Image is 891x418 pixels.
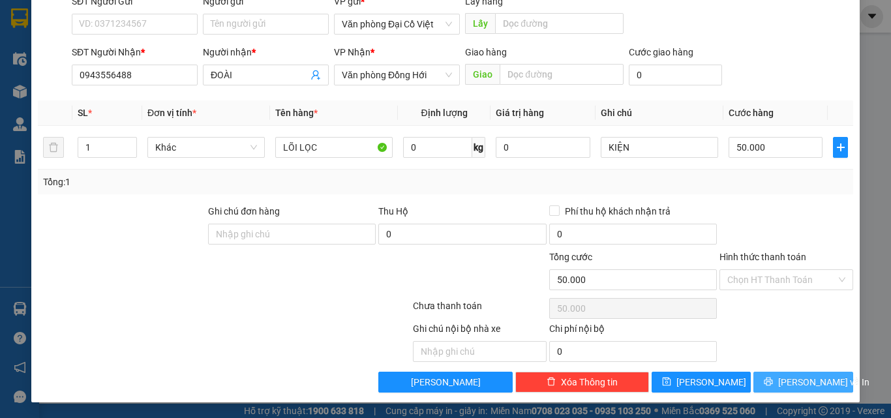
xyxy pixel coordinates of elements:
span: [PERSON_NAME] [676,375,746,389]
button: delete [43,137,64,158]
div: SĐT Người Nhận [72,45,198,59]
span: Định lượng [421,108,467,118]
span: Tổng cước [549,252,592,262]
h2: NZSP5BD9 [7,76,105,97]
span: Văn phòng Đồng Hới [342,65,452,85]
input: 0 [496,137,590,158]
span: SL [78,108,88,118]
label: Cước giao hàng [629,47,693,57]
span: Phí thu hộ khách nhận trả [560,204,676,218]
span: [PERSON_NAME] và In [778,375,869,389]
input: Cước giao hàng [629,65,722,85]
span: Giao hàng [465,47,507,57]
h2: VP Nhận: Văn phòng [PERSON_NAME] [68,76,315,199]
div: Chi phí nội bộ [549,321,717,341]
div: Ghi chú nội bộ nhà xe [413,321,547,341]
input: Ghi chú đơn hàng [208,224,376,245]
label: Hình thức thanh toán [719,252,806,262]
span: Văn phòng Đại Cồ Việt [342,14,452,34]
span: VP Nhận [334,47,370,57]
span: Thu Hộ [378,206,408,216]
div: Tổng: 1 [43,175,345,189]
input: Ghi Chú [601,137,718,158]
button: plus [833,137,848,158]
span: kg [472,137,485,158]
span: delete [547,377,556,387]
div: Chưa thanh toán [412,299,548,321]
input: VD: Bàn, Ghế [275,137,393,158]
span: printer [764,377,773,387]
span: Xóa Thông tin [561,375,618,389]
span: Cước hàng [729,108,774,118]
span: [PERSON_NAME] [411,375,481,389]
button: [PERSON_NAME] [378,372,512,393]
span: Đơn vị tính [147,108,196,118]
input: Dọc đường [495,13,624,34]
th: Ghi chú [596,100,723,126]
span: Lấy [465,13,495,34]
span: Giao [465,64,500,85]
span: plus [834,142,847,153]
span: Khác [155,138,257,157]
span: save [662,377,671,387]
b: [PERSON_NAME] [79,31,220,52]
button: printer[PERSON_NAME] và In [753,372,853,393]
button: deleteXóa Thông tin [515,372,649,393]
input: Dọc đường [500,64,624,85]
span: Tên hàng [275,108,318,118]
span: Giá trị hàng [496,108,544,118]
div: Người nhận [203,45,329,59]
span: user-add [310,70,321,80]
button: save[PERSON_NAME] [652,372,751,393]
input: Nhập ghi chú [413,341,547,362]
label: Ghi chú đơn hàng [208,206,280,216]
